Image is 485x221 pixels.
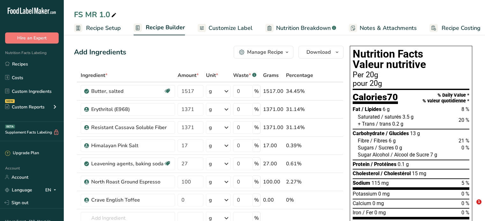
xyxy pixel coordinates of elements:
[5,99,15,103] div: NEW
[423,93,469,104] div: % Daily Value * % valeur quotidienne *
[459,117,469,123] span: 20 %
[91,142,171,149] div: Himalayan Pink Salt
[286,106,313,113] div: 31.14%
[209,87,212,95] div: g
[353,200,371,206] span: Calcium
[386,130,409,136] span: / Glucides
[286,72,313,79] span: Percentage
[442,24,481,32] span: Recipe Costing
[349,21,417,35] a: Notes & Attachments
[91,196,171,204] div: Crave English Toffee
[5,150,39,156] div: Upgrade Plan
[265,21,336,35] a: Nutrition Breakdown
[91,87,164,95] div: Butter, salted
[412,170,426,176] span: 15 mg
[381,114,401,120] span: / saturés
[389,138,396,144] span: 6 g
[276,24,331,32] span: Nutrition Breakdown
[353,161,370,167] span: Protein
[206,72,218,79] span: Unit
[461,180,469,186] span: 5 %
[209,106,212,113] div: g
[376,121,391,127] span: / trans
[91,178,171,186] div: North Roast Ground Espresso
[286,178,313,186] div: 2.27%
[430,21,481,35] a: Recipe Costing
[358,138,369,144] span: Fibre
[286,124,313,131] div: 31.14%
[247,48,283,56] div: Manage Recipe
[209,160,212,168] div: g
[358,145,374,151] span: Sugars
[286,142,313,149] div: 0.39%
[461,191,469,197] span: 0 %
[353,49,469,70] h1: Nutrition Facts Valeur nutritive
[395,145,402,151] span: 0 g
[410,130,420,136] span: 13 g
[459,138,469,144] span: 21 %
[178,72,199,79] span: Amount
[476,199,481,204] span: 1
[209,142,212,149] div: g
[463,199,479,215] iframe: Intercom live chat
[353,93,398,104] div: Calories
[5,125,15,128] div: BETA
[402,114,414,120] span: 3.5 g
[263,72,279,79] span: Grams
[74,47,126,58] div: Add Ingredients
[263,196,283,204] div: 0.00
[371,161,396,167] span: / Protéines
[263,142,283,149] div: 17.00
[375,145,394,151] span: / Sucres
[358,121,375,127] span: + Trans
[91,124,171,131] div: Resistant Cassava Soluble Fiber
[360,24,417,32] span: Notes & Attachments
[358,152,389,158] span: Sugar Alcohol
[358,114,380,120] span: Saturated
[198,21,253,35] a: Customize Label
[286,196,313,204] div: 0%
[263,178,283,186] div: 100.00
[391,152,429,158] span: / Alcool de Sucre
[392,121,403,127] span: 0.2 g
[234,46,293,59] button: Manage Recipe
[91,160,164,168] div: Leavening agents, baking soda
[372,200,384,206] span: 0 mg
[5,104,45,110] div: Custom Reports
[461,106,469,112] span: 8 %
[74,21,121,35] a: Recipe Setup
[263,124,283,131] div: 1371.00
[378,191,390,197] span: 0 mg
[363,210,373,216] span: / Fer
[86,24,121,32] span: Recipe Setup
[371,180,389,186] span: 115 mg
[381,170,411,176] span: / Cholestérol
[387,92,398,102] span: 70
[91,106,171,113] div: Erythritol (E968)
[263,160,283,168] div: 27.00
[209,124,212,131] div: g
[430,152,437,158] span: 7 g
[209,196,212,204] div: g
[353,210,361,216] span: Iron
[81,72,107,79] span: Ingredient
[209,24,253,32] span: Customize Label
[353,71,469,79] div: Per 20g
[263,87,283,95] div: 1517.00
[461,200,469,206] span: 0 %
[286,87,313,95] div: 34.45%
[209,178,212,186] div: g
[353,106,360,112] span: Fat
[362,106,381,112] span: / Lipides
[353,170,379,176] span: Cholesterol
[383,106,390,112] span: 6 g
[134,20,185,36] a: Recipe Builder
[263,106,283,113] div: 1371.00
[74,9,118,20] div: FS MR 1.0
[5,184,32,196] a: Language
[233,72,256,79] div: Waste
[306,48,331,56] span: Download
[370,138,387,144] span: / Fibres
[353,180,370,186] span: Sodium
[374,210,386,216] span: 0 mg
